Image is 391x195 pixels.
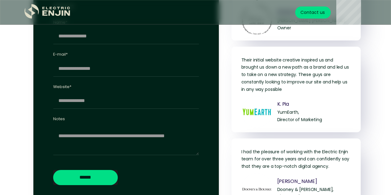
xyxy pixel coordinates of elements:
p: [PERSON_NAME] [277,177,334,186]
p: I had the pleasure of working with the Electric Enjin team for over three years and can confident... [241,148,351,170]
label: E-mail* [53,52,199,57]
label: Website* [53,84,199,90]
div: YumEarth, Director of Marketing [277,109,322,124]
div: Contact us [300,9,325,16]
label: Notes [53,116,199,122]
a: home [24,4,71,21]
p: Their initial website creative inspired us and brought us down a new path as a brand and led us t... [241,57,351,93]
p: K. Pia [277,100,322,109]
a: Contact us [295,6,331,19]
